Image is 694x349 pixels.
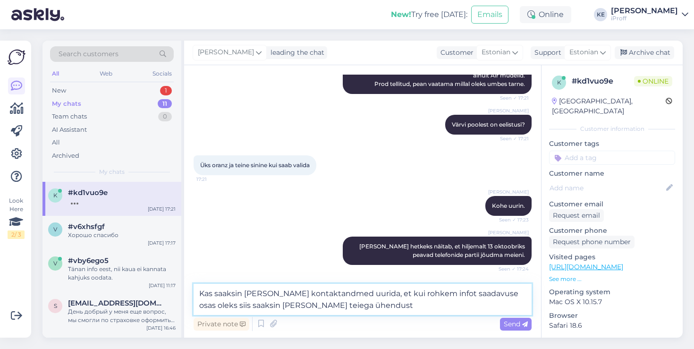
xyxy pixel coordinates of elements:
div: Private note [194,318,249,331]
span: #v6xhsfgf [68,222,105,231]
span: [PERSON_NAME] [488,229,529,236]
a: [URL][DOMAIN_NAME] [549,263,623,271]
span: Värvi poolest on eelistusi? [452,121,525,128]
div: leading the chat [267,48,324,58]
span: v [53,260,57,267]
div: Customer [437,48,474,58]
div: Request phone number [549,236,635,248]
span: [PERSON_NAME] hetkeks näitab, et hiljemalt 13 oktoobriks peavad telefonide partii jõudma meieni. [359,243,526,258]
p: Operating system [549,287,675,297]
span: Send [504,320,528,328]
div: [PERSON_NAME] [611,7,678,15]
span: Estonian [482,47,510,58]
div: iProff [611,15,678,22]
div: My chats [52,99,81,109]
div: [DATE] 17:21 [148,205,176,213]
div: 0 [158,112,172,121]
div: Хорошо спасибо [68,231,176,239]
div: Web [98,68,114,80]
div: New [52,86,66,95]
div: AI Assistant [52,125,87,135]
div: Online [520,6,571,23]
div: [DATE] 16:46 [146,324,176,332]
span: k [53,192,58,199]
a: [PERSON_NAME]iProff [611,7,688,22]
span: Seen ✓ 17:23 [493,216,529,223]
div: [DATE] 11:17 [149,282,176,289]
p: Customer name [549,169,675,179]
span: Seen ✓ 17:24 [493,265,529,272]
p: Visited pages [549,252,675,262]
b: New! [391,10,411,19]
span: #kd1vuo9e [68,188,108,197]
span: Estonian [569,47,598,58]
span: s [54,302,57,309]
span: Seen ✓ 17:21 [493,135,529,142]
div: Customer information [549,125,675,133]
div: [GEOGRAPHIC_DATA], [GEOGRAPHIC_DATA] [552,96,666,116]
div: Archive chat [615,46,674,59]
div: All [50,68,61,80]
div: 2 / 3 [8,230,25,239]
span: Search customers [59,49,118,59]
div: Request email [549,209,604,222]
p: Browser [549,311,675,321]
span: v [53,226,57,233]
div: KE [594,8,607,21]
p: Safari 18.6 [549,321,675,331]
div: 11 [158,99,172,109]
span: 17:21 [196,176,232,183]
span: Seen ✓ 17:21 [493,94,529,102]
span: Kohe uurin. [492,202,525,209]
p: Customer email [549,199,675,209]
p: Customer tags [549,139,675,149]
input: Add a tag [549,151,675,165]
button: Emails [471,6,508,24]
span: [PERSON_NAME] [488,188,529,196]
div: # kd1vuo9e [572,76,634,87]
div: 1 [160,86,172,95]
div: Socials [151,68,174,80]
img: Askly Logo [8,48,25,66]
p: See more ... [549,275,675,283]
span: #vby6ego5 [68,256,109,265]
div: Archived [52,151,79,161]
span: [PERSON_NAME] [198,47,254,58]
p: Customer phone [549,226,675,236]
span: Online [634,76,672,86]
span: My chats [99,168,125,176]
div: All [52,138,60,147]
textarea: Kas saaksin [PERSON_NAME] kontaktandmed uurida, et kui rohkem infot saadavuse osas oleks siis saa... [194,284,532,315]
div: Look Here [8,196,25,239]
span: [PERSON_NAME] [488,107,529,114]
div: Try free [DATE]: [391,9,467,20]
div: Tänan info eest, nii kaua ei kannata kahjuks oodata. [68,265,176,282]
div: [DATE] 17:17 [148,239,176,247]
input: Add name [550,183,664,193]
p: Mac OS X 10.15.7 [549,297,675,307]
span: k [557,79,561,86]
div: Support [531,48,561,58]
div: День добрый у меня еще вопрос, мы смогли по страховке оформить замену часов на 11 версию, но когд... [68,307,176,324]
span: Üks oranz ja teine sinine kui saab valida [200,162,310,169]
span: sergeikonenko@gmail.com [68,299,166,307]
div: Team chats [52,112,87,121]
